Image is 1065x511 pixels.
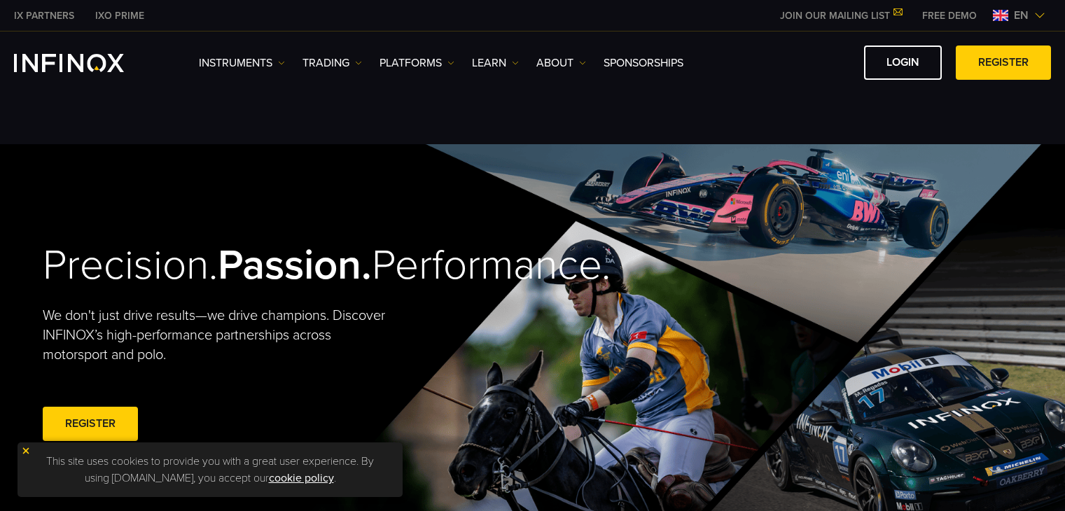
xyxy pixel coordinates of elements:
span: en [1008,7,1034,24]
p: We don't just drive results—we drive champions. Discover INFINOX’s high-performance partnerships ... [43,306,396,365]
a: cookie policy [269,471,334,485]
a: Learn [472,55,519,71]
a: LOGIN [864,45,942,80]
strong: Passion. [218,240,372,290]
a: ABOUT [536,55,586,71]
a: INFINOX [4,8,85,23]
a: REGISTER [956,45,1051,80]
a: INFINOX [85,8,155,23]
h2: Precision. Performance. [43,240,484,291]
a: INFINOX Logo [14,54,157,72]
img: yellow close icon [21,446,31,456]
a: INFINOX MENU [912,8,987,23]
p: This site uses cookies to provide you with a great user experience. By using [DOMAIN_NAME], you a... [25,449,396,490]
a: Instruments [199,55,285,71]
a: REGISTER [43,407,138,441]
a: PLATFORMS [380,55,454,71]
a: TRADING [302,55,362,71]
a: SPONSORSHIPS [604,55,683,71]
a: JOIN OUR MAILING LIST [770,10,912,22]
